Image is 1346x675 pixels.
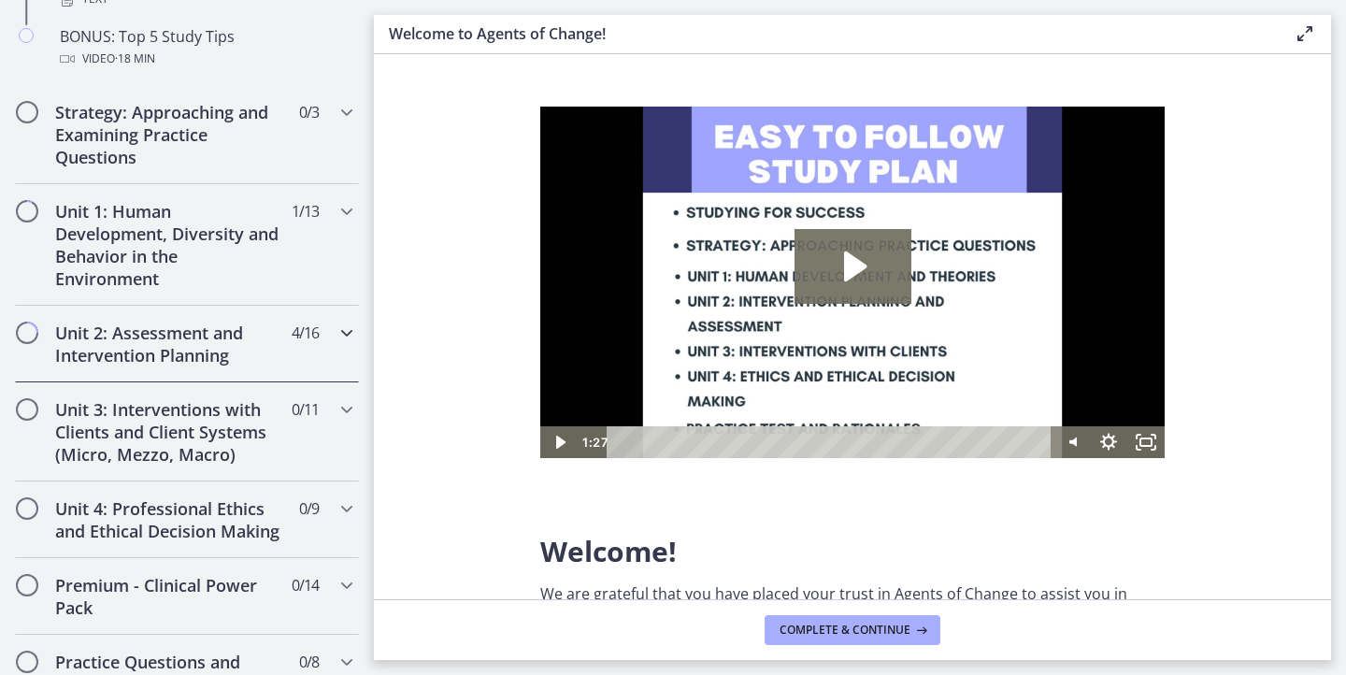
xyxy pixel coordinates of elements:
div: BONUS: Top 5 Study Tips [60,25,351,70]
span: · 18 min [115,48,155,70]
span: 0 / 14 [292,574,319,596]
h2: Unit 4: Professional Ethics and Ethical Decision Making [55,497,283,542]
span: 0 / 11 [292,398,319,421]
span: 1 / 13 [292,200,319,223]
span: 4 / 16 [292,322,319,344]
span: 0 / 8 [299,651,319,673]
h2: Unit 2: Assessment and Intervention Planning [55,322,283,366]
h2: Strategy: Approaching and Examining Practice Questions [55,101,283,168]
button: Show settings menu [550,320,587,352]
h2: Unit 3: Interventions with Clients and Client Systems (Micro, Mezzo, Macro) [55,398,283,466]
button: Fullscreen [587,320,624,352]
span: Welcome! [540,532,677,570]
div: Video [60,48,351,70]
h3: Welcome to Agents of Change! [389,22,1264,45]
p: We are grateful that you have placed your trust in Agents of Change to assist you in preparing fo... [540,582,1165,650]
span: 0 / 3 [299,101,319,123]
span: Complete & continue [780,623,910,638]
h2: Unit 1: Human Development, Diversity and Behavior in the Environment [55,200,283,290]
button: Complete & continue [765,615,940,645]
button: Play Video: c1o6hcmjueu5qasqsu00.mp4 [254,122,371,197]
div: Playbar [80,320,503,352]
h2: Premium - Clinical Power Pack [55,574,283,619]
span: 0 / 9 [299,497,319,520]
button: Mute [512,320,550,352]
